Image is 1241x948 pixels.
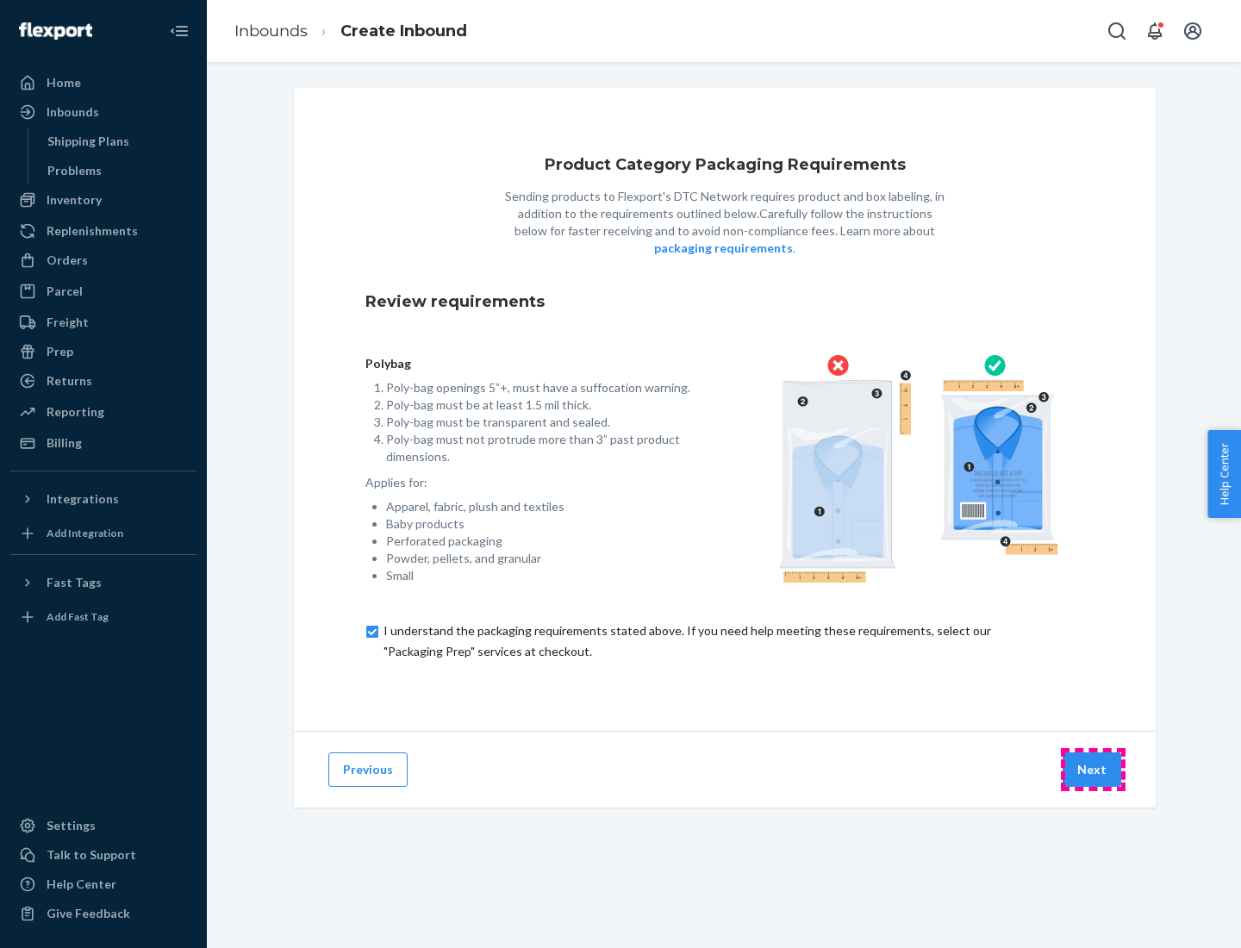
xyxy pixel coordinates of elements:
p: Applies for: [365,474,697,491]
a: Billing [10,429,196,457]
ol: breadcrumbs [221,6,481,57]
a: Settings [10,812,196,839]
button: Help Center [1207,430,1241,518]
button: Open account menu [1176,14,1210,48]
li: Small [386,567,697,584]
div: Fast Tags [47,574,102,591]
a: Talk to Support [10,841,196,869]
button: Open notifications [1138,14,1172,48]
button: Previous [328,752,408,787]
li: Poly-bag must not protrude more than 3” past product dimensions. [386,431,697,465]
div: Integrations [47,490,119,508]
div: Review requirements [365,278,1084,327]
div: Give Feedback [47,905,130,922]
div: Inbounds [47,103,99,121]
a: Reporting [10,398,196,426]
button: Integrations [10,485,196,513]
button: Open Search Box [1100,14,1134,48]
a: Create Inbound [340,22,467,41]
button: Fast Tags [10,569,196,596]
h1: Product Category Packaging Requirements [545,157,906,174]
li: Perforated packaging [386,533,697,550]
div: Prep [47,343,73,360]
a: Add Integration [10,520,196,547]
button: packaging requirements [654,240,793,257]
li: Powder, pellets, and granular [386,550,697,567]
a: Orders [10,246,196,274]
p: Polybag [365,355,697,372]
div: Inventory [47,191,102,209]
a: Prep [10,338,196,365]
a: Replenishments [10,217,196,245]
img: polybag.ac92ac876edd07edd96c1eaacd328395.png [779,355,1058,583]
a: Inventory [10,186,196,214]
div: Home [47,74,81,91]
div: Freight [47,314,89,331]
p: Sending products to Flexport's DTC Network requires product and box labeling, in addition to the ... [501,188,949,257]
div: Add Fast Tag [47,609,109,624]
button: Give Feedback [10,900,196,927]
li: Baby products [386,515,697,533]
li: Poly-bag must be at least 1.5 mil thick. [386,396,697,414]
a: Home [10,69,196,97]
button: Next [1063,752,1121,787]
a: Returns [10,367,196,395]
div: Parcel [47,283,83,300]
li: Poly-bag openings 5”+, must have a suffocation warning. [386,379,697,396]
div: Add Integration [47,526,123,540]
div: Shipping Plans [47,133,129,150]
div: Replenishments [47,222,138,240]
div: Settings [47,817,96,834]
a: Inbounds [10,98,196,126]
a: Freight [10,309,196,336]
img: Flexport logo [19,22,92,40]
a: Help Center [10,870,196,898]
div: Talk to Support [47,846,136,864]
div: Returns [47,372,92,390]
li: Poly-bag must be transparent and sealed. [386,414,697,431]
li: Apparel, fabric, plush and textiles [386,498,697,515]
div: Problems [47,162,102,179]
a: Problems [39,157,197,184]
a: Inbounds [234,22,308,41]
div: Help Center [47,876,116,893]
button: Close Navigation [162,14,196,48]
a: Shipping Plans [39,128,197,155]
div: Reporting [47,403,104,421]
a: Add Fast Tag [10,603,196,631]
div: Billing [47,434,82,452]
a: Parcel [10,278,196,305]
div: Orders [47,252,88,269]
